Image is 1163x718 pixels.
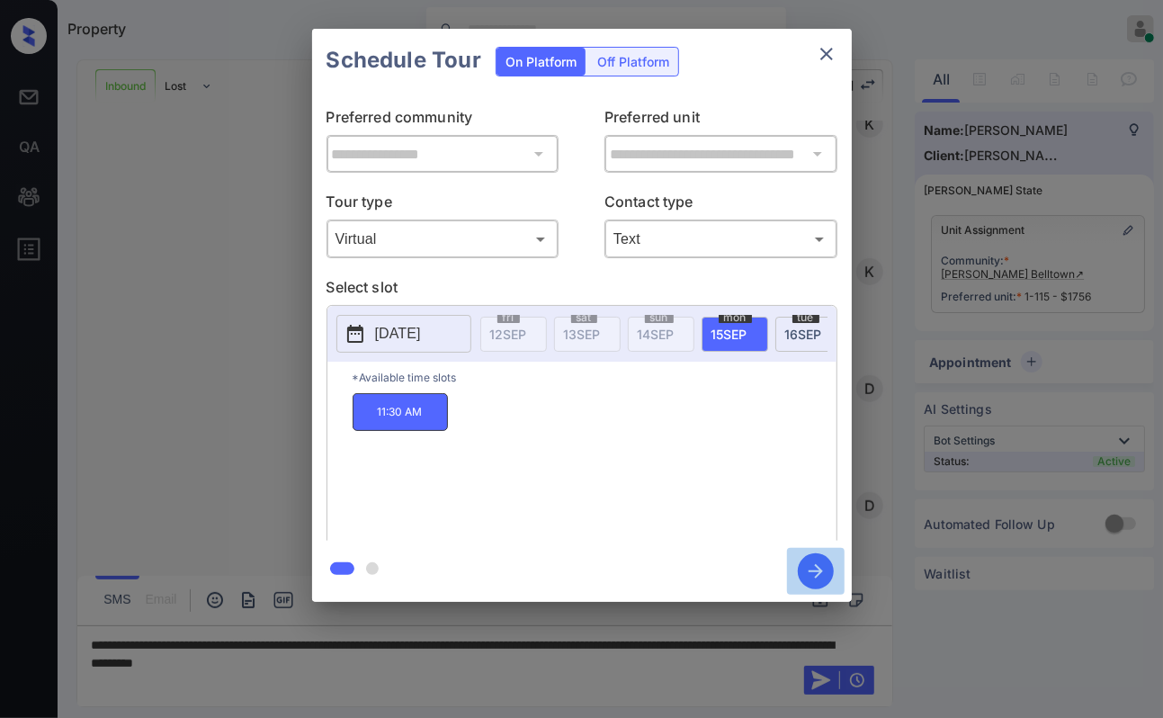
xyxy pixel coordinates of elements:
p: [DATE] [375,323,421,345]
button: [DATE] [336,315,471,353]
p: Select slot [327,276,837,305]
span: 15 SEP [711,327,747,342]
div: date-select [775,317,842,352]
p: Preferred community [327,106,559,135]
span: 16 SEP [785,327,822,342]
span: mon [719,312,752,323]
button: close [809,36,845,72]
div: Virtual [331,224,555,254]
button: btn-next [787,548,845,595]
div: On Platform [497,48,586,76]
div: Off Platform [588,48,678,76]
p: 11:30 AM [353,393,448,431]
p: Tour type [327,191,559,220]
div: Text [609,224,833,254]
p: Preferred unit [604,106,837,135]
p: Contact type [604,191,837,220]
h2: Schedule Tour [312,29,496,92]
p: *Available time slots [353,362,836,393]
div: date-select [702,317,768,352]
span: tue [792,312,819,323]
